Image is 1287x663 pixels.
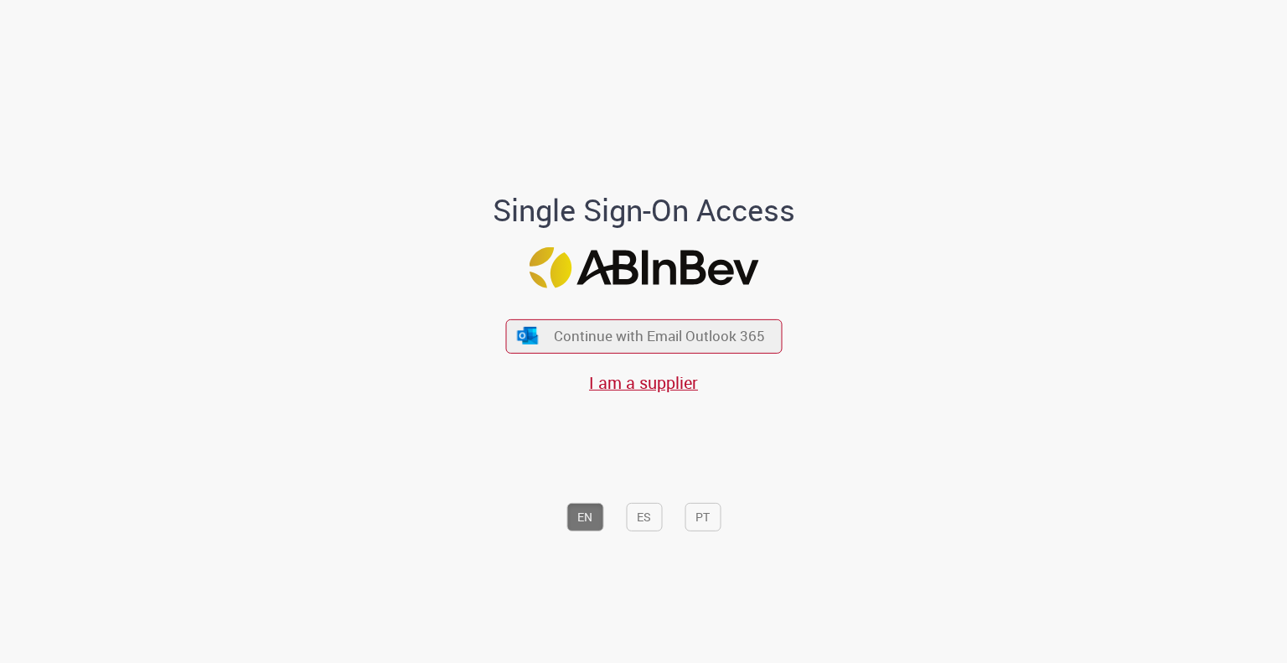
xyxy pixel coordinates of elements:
img: ícone Azure/Microsoft 360 [516,327,540,344]
img: Logo ABInBev [529,247,758,288]
a: I am a supplier [589,371,698,394]
button: ícone Azure/Microsoft 360 Continue with Email Outlook 365 [505,319,782,353]
button: EN [566,503,603,531]
button: PT [685,503,721,531]
button: ES [626,503,662,531]
h1: Single Sign-On Access [411,194,876,227]
span: Continue with Email Outlook 365 [554,327,765,346]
